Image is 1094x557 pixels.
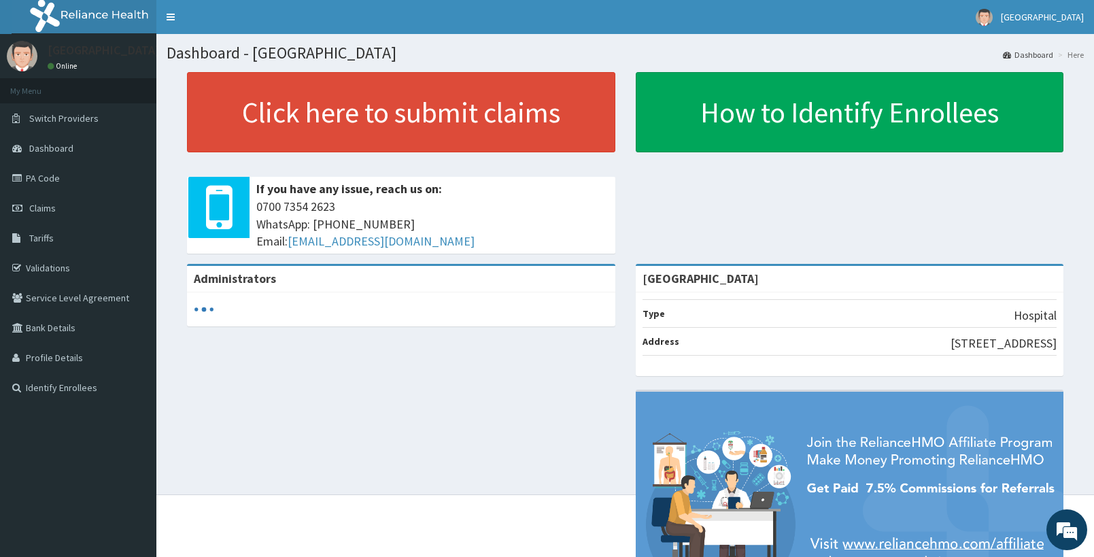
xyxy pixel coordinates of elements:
span: [GEOGRAPHIC_DATA] [1001,11,1084,23]
img: User Image [976,9,993,26]
p: [GEOGRAPHIC_DATA] [48,44,160,56]
span: Tariffs [29,232,54,244]
p: Hospital [1014,307,1057,324]
b: Type [643,307,665,320]
a: Online [48,61,80,71]
a: Click here to submit claims [187,72,615,152]
span: Claims [29,202,56,214]
span: Dashboard [29,142,73,154]
span: Switch Providers [29,112,99,124]
b: Administrators [194,271,276,286]
b: Address [643,335,679,348]
a: [EMAIL_ADDRESS][DOMAIN_NAME] [288,233,475,249]
a: Dashboard [1003,49,1053,61]
li: Here [1055,49,1084,61]
a: How to Identify Enrollees [636,72,1064,152]
img: User Image [7,41,37,71]
svg: audio-loading [194,299,214,320]
p: [STREET_ADDRESS] [951,335,1057,352]
span: 0700 7354 2623 WhatsApp: [PHONE_NUMBER] Email: [256,198,609,250]
h1: Dashboard - [GEOGRAPHIC_DATA] [167,44,1084,62]
b: If you have any issue, reach us on: [256,181,442,197]
strong: [GEOGRAPHIC_DATA] [643,271,759,286]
